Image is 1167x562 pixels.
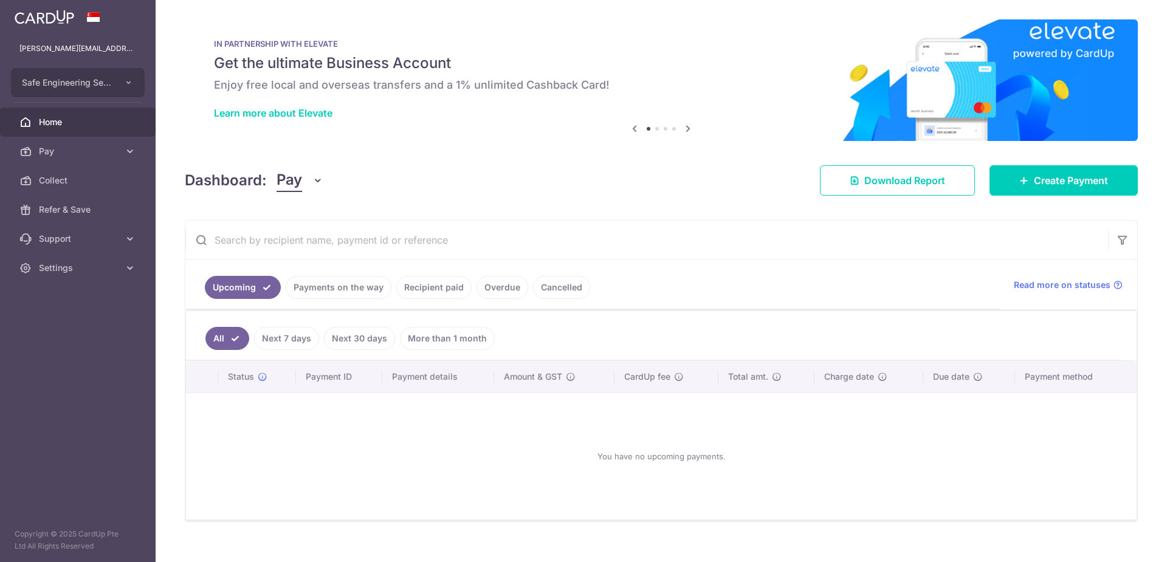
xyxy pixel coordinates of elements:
[185,170,267,191] h4: Dashboard:
[533,276,590,299] a: Cancelled
[185,221,1108,259] input: Search by recipient name, payment id or reference
[824,371,874,383] span: Charge date
[228,371,254,383] span: Status
[39,174,119,187] span: Collect
[15,10,74,24] img: CardUp
[214,78,1109,92] h6: Enjoy free local and overseas transfers and a 1% unlimited Cashback Card!
[39,204,119,216] span: Refer & Save
[1015,361,1137,392] th: Payment method
[214,53,1109,73] h5: Get the ultimate Business Account
[19,43,136,55] p: [PERSON_NAME][EMAIL_ADDRESS][DOMAIN_NAME]
[39,262,119,274] span: Settings
[382,361,494,392] th: Payment details
[933,371,969,383] span: Due date
[990,165,1138,196] a: Create Payment
[277,169,323,192] button: Pay
[864,173,945,188] span: Download Report
[624,371,670,383] span: CardUp fee
[820,165,975,196] a: Download Report
[205,276,281,299] a: Upcoming
[205,327,249,350] a: All
[1014,279,1110,291] span: Read more on statuses
[39,116,119,128] span: Home
[254,327,319,350] a: Next 7 days
[477,276,528,299] a: Overdue
[214,107,332,119] a: Learn more about Elevate
[396,276,472,299] a: Recipient paid
[39,233,119,245] span: Support
[277,169,302,192] span: Pay
[11,68,145,97] button: Safe Engineering Services Pte Ltd
[185,19,1138,141] img: Renovation banner
[296,361,382,392] th: Payment ID
[1014,279,1123,291] a: Read more on statuses
[39,145,119,157] span: Pay
[1034,173,1108,188] span: Create Payment
[728,371,768,383] span: Total amt.
[324,327,395,350] a: Next 30 days
[286,276,391,299] a: Payments on the way
[201,403,1122,510] div: You have no upcoming payments.
[214,39,1109,49] p: IN PARTNERSHIP WITH ELEVATE
[22,77,112,89] span: Safe Engineering Services Pte Ltd
[504,371,562,383] span: Amount & GST
[400,327,495,350] a: More than 1 month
